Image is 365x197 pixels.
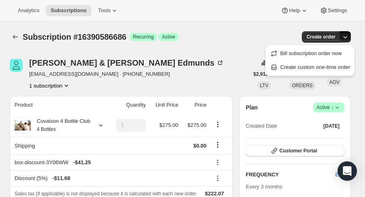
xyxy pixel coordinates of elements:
[98,7,110,14] span: Tools
[260,83,268,88] span: LTV
[315,5,352,16] button: Settings
[15,191,197,197] span: Sales tax (if applicable) is not displayed because it is calculated with each new order.
[93,5,123,16] button: Tools
[337,161,357,181] div: Open Intercom Messenger
[193,143,207,149] span: $0.00
[148,96,181,114] th: Unit Price
[29,81,70,90] button: Product actions
[280,50,342,56] span: Bill subscription order now
[31,117,90,133] div: Cuvaison 4 Bottle Club
[15,174,206,182] div: Discount (5%)
[15,158,206,167] div: box-discount-3Y06WW
[13,5,44,16] button: Analytics
[159,122,178,128] span: $275.00
[292,83,312,88] span: ORDERS
[332,104,333,111] span: |
[318,120,344,132] button: [DATE]
[307,34,335,40] span: Create order
[276,5,313,16] button: Help
[10,137,108,154] th: Shipping
[10,96,108,114] th: Product
[211,140,224,149] button: Shipping actions
[316,103,341,111] span: Active
[246,122,277,130] span: Created Date
[335,171,344,179] span: Edit
[246,171,335,179] h2: FREQUENCY
[248,69,280,80] button: $2,915.02
[280,64,350,70] span: Create custom one-time order
[289,7,300,14] span: Help
[10,59,23,72] span: Robert & Camille Edmunds
[323,123,340,129] span: [DATE]
[29,59,224,67] div: [PERSON_NAME] & [PERSON_NAME] Edmunds
[246,145,344,156] button: Customer Portal
[52,174,70,182] span: - $11.68
[51,7,87,14] span: Subscriptions
[246,103,258,111] h2: Plan
[211,120,224,129] button: Product actions
[302,31,340,43] button: Create order
[253,71,275,77] span: $2,915.02
[46,5,91,16] button: Subscriptions
[187,122,206,128] span: $275.00
[10,31,21,43] button: Subscriptions
[37,126,56,132] small: 4 Bottles
[133,34,154,40] span: Recurring
[23,32,126,41] span: Subscription #16390586686
[279,148,317,154] span: Customer Portal
[328,7,347,14] span: Settings
[205,191,224,197] span: $222.07
[29,70,224,78] span: [EMAIL_ADDRESS][DOMAIN_NAME] · [PHONE_NUMBER]
[73,158,91,167] span: - $41.25
[331,168,349,181] button: Edit
[18,7,39,14] span: Analytics
[108,96,148,114] th: Quantity
[162,34,175,40] span: Active
[181,96,209,114] th: Price
[246,184,282,190] span: Every 3 months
